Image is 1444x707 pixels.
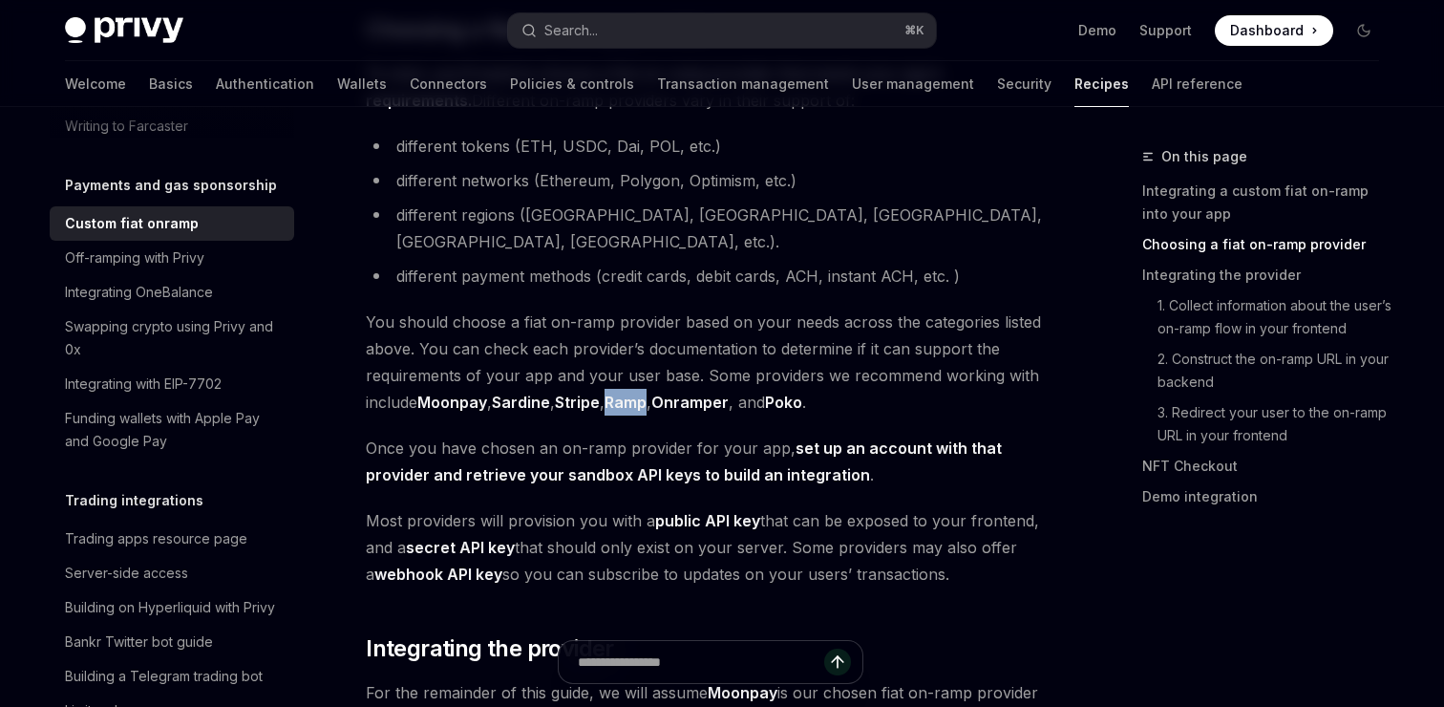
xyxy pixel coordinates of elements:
[1074,61,1129,107] a: Recipes
[50,310,294,367] a: Swapping crypto using Privy and 0x
[366,309,1054,416] span: You should choose a fiat on-ramp provider based on your needs across the categories listed above....
[337,61,387,107] a: Wallets
[65,407,283,453] div: Funding wallets with Apple Pay and Google Pay
[655,511,760,530] strong: public API key
[50,590,294,625] a: Building on Hyperliquid with Privy
[824,649,851,675] button: Send message
[65,665,263,688] div: Building a Telegram trading bot
[852,61,974,107] a: User management
[50,241,294,275] a: Off-ramping with Privy
[508,13,936,48] button: Search...⌘K
[366,263,1054,289] li: different payment methods (credit cards, debit cards, ACH, instant ACH, etc. )
[366,435,1054,488] span: Once you have chosen an on-ramp provider for your app, .
[366,167,1054,194] li: different networks (Ethereum, Polygon, Optimism, etc.)
[1142,260,1394,290] a: Integrating the provider
[65,17,183,44] img: dark logo
[1215,15,1333,46] a: Dashboard
[1078,21,1116,40] a: Demo
[555,393,600,413] a: Stripe
[366,133,1054,160] li: different tokens (ETH, USDC, Dai, POL, etc.)
[65,246,204,269] div: Off-ramping with Privy
[1152,61,1242,107] a: API reference
[1142,176,1394,229] a: Integrating a custom fiat on-ramp into your app
[1139,21,1192,40] a: Support
[374,565,502,584] strong: webhook API key
[65,174,277,197] h5: Payments and gas sponsorship
[65,596,275,619] div: Building on Hyperliquid with Privy
[1142,451,1394,482] a: NFT Checkout
[1142,229,1394,260] a: Choosing a fiat on-ramp provider
[50,275,294,310] a: Integrating OneBalance
[65,315,283,361] div: Swapping crypto using Privy and 0x
[65,373,222,396] div: Integrating with EIP-7702
[510,61,634,107] a: Policies & controls
[1348,15,1379,46] button: Toggle dark mode
[65,527,247,550] div: Trading apps resource page
[65,61,126,107] a: Welcome
[605,393,647,413] a: Ramp
[65,489,203,512] h5: Trading integrations
[492,393,550,413] a: Sardine
[904,23,924,38] span: ⌘ K
[1142,482,1394,512] a: Demo integration
[50,659,294,694] a: Building a Telegram trading bot
[366,633,614,664] span: Integrating the provider
[149,61,193,107] a: Basics
[50,401,294,459] a: Funding wallets with Apple Pay and Google Pay
[765,393,802,413] a: Poko
[410,61,487,107] a: Connectors
[657,61,829,107] a: Transaction management
[50,556,294,590] a: Server-side access
[50,206,294,241] a: Custom fiat onramp
[1157,344,1394,397] a: 2. Construct the on-ramp URL in your backend
[1230,21,1304,40] span: Dashboard
[366,507,1054,588] span: Most providers will provision you with a that can be exposed to your frontend, and a that should ...
[997,61,1051,107] a: Security
[65,631,213,653] div: Bankr Twitter bot guide
[65,212,199,235] div: Custom fiat onramp
[50,367,294,401] a: Integrating with EIP-7702
[65,562,188,585] div: Server-side access
[1157,290,1394,344] a: 1. Collect information about the user’s on-ramp flow in your frontend
[50,625,294,659] a: Bankr Twitter bot guide
[50,522,294,556] a: Trading apps resource page
[406,538,515,557] strong: secret API key
[1161,145,1247,168] span: On this page
[544,19,598,42] div: Search...
[651,393,729,413] a: Onramper
[417,393,487,413] a: Moonpay
[366,202,1054,255] li: different regions ([GEOGRAPHIC_DATA], [GEOGRAPHIC_DATA], [GEOGRAPHIC_DATA], [GEOGRAPHIC_DATA], [G...
[65,281,213,304] div: Integrating OneBalance
[1157,397,1394,451] a: 3. Redirect your user to the on-ramp URL in your frontend
[216,61,314,107] a: Authentication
